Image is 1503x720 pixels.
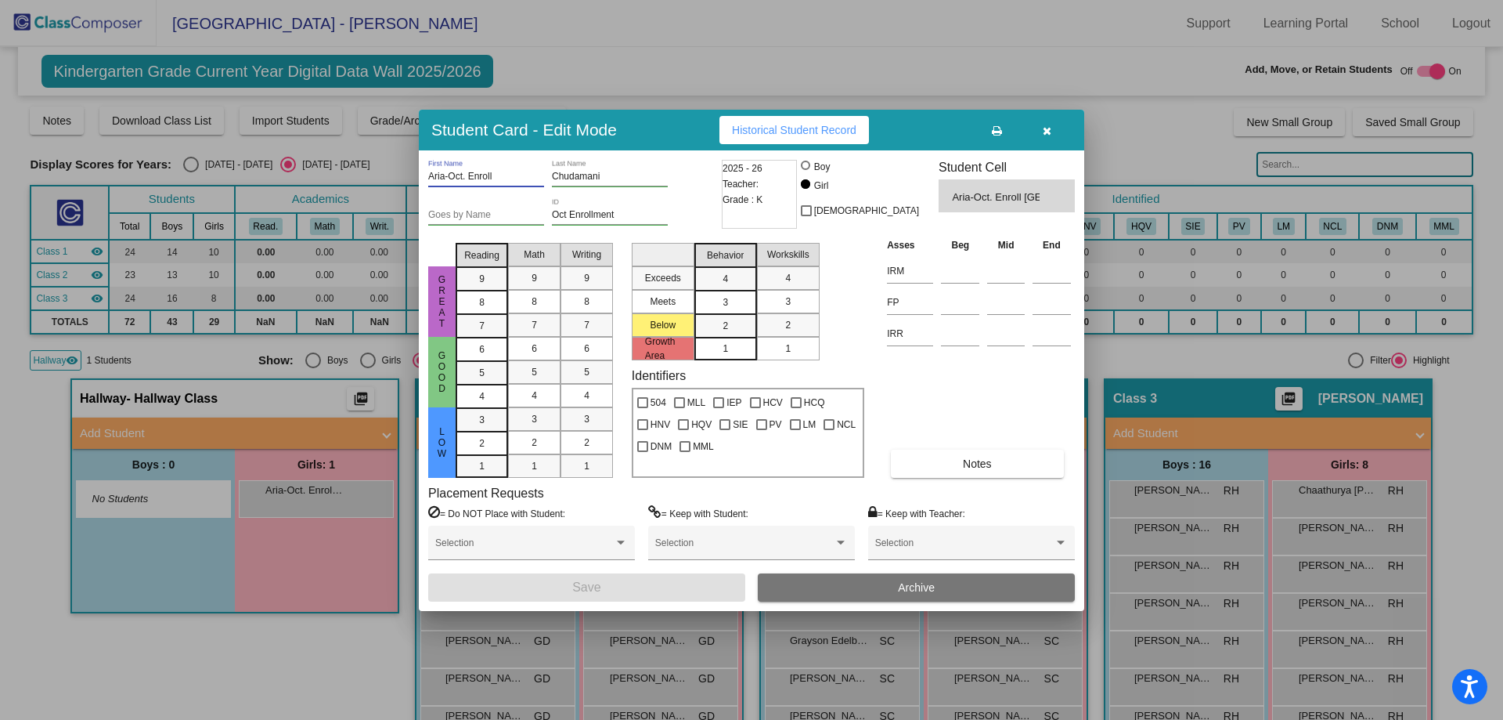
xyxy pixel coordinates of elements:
h3: Student Cell [939,160,1075,175]
span: 3 [479,413,485,427]
span: Reading [464,248,499,262]
span: DNM [651,437,672,456]
span: 6 [532,342,537,356]
span: 2 [723,319,728,333]
span: HCV [763,393,783,412]
label: Identifiers [632,368,686,383]
input: goes by name [428,210,544,221]
th: Mid [983,237,1029,254]
div: Girl [813,179,829,193]
span: 2 [532,436,537,450]
th: End [1029,237,1075,254]
span: HQV [691,415,712,434]
span: 2025 - 26 [723,161,762,176]
span: 7 [584,318,589,332]
span: 6 [584,342,589,356]
span: 504 [651,393,666,412]
span: great [435,274,449,329]
button: Historical Student Record [719,116,869,144]
span: Notes [963,458,992,470]
span: Grade : K [723,192,762,208]
input: assessment [887,259,933,283]
span: 8 [532,295,537,309]
span: SIE [733,415,748,434]
span: Historical Student Record [732,124,856,136]
span: 5 [584,365,589,379]
span: 9 [479,272,485,286]
span: 4 [723,272,728,286]
span: Behavior [707,248,744,262]
span: 2 [785,318,791,332]
span: 3 [785,295,791,309]
span: 9 [584,271,589,285]
span: Aria-Oct. Enroll [GEOGRAPHIC_DATA] [952,190,1039,205]
span: 1 [479,459,485,473]
span: 7 [479,319,485,333]
span: Workskills [767,248,809,262]
span: HCQ [804,393,825,412]
span: Save [572,581,600,594]
span: 4 [785,271,791,285]
span: 5 [479,366,485,380]
button: Archive [758,573,1075,602]
span: 4 [479,389,485,403]
h3: Student Card - Edit Mode [431,120,617,139]
button: Notes [891,450,1063,478]
span: NCL [837,415,856,434]
span: 1 [532,459,537,473]
span: 7 [532,318,537,332]
label: = Keep with Teacher: [868,505,965,521]
th: Beg [937,237,983,254]
span: Math [524,248,545,262]
label: = Keep with Student: [648,505,748,521]
span: 8 [479,295,485,309]
input: assessment [887,291,933,314]
span: MLL [687,393,705,412]
span: Writing [572,248,601,262]
span: 8 [584,295,589,309]
span: 4 [584,389,589,403]
button: Save [428,573,745,602]
span: MML [693,437,714,456]
span: IEP [726,393,741,412]
span: 1 [723,342,728,356]
span: 2 [584,436,589,450]
span: 4 [532,389,537,403]
label: Placement Requests [428,486,544,501]
span: 6 [479,342,485,356]
span: 5 [532,365,537,379]
th: Asses [883,237,937,254]
span: LM [803,415,816,434]
span: Teacher: [723,176,759,192]
span: [DEMOGRAPHIC_DATA] [814,201,919,220]
span: 3 [584,412,589,426]
span: PV [770,415,782,434]
span: 1 [584,459,589,473]
span: Good [435,350,449,394]
span: 1 [785,342,791,356]
span: 2 [479,436,485,450]
span: Archive [898,581,935,594]
span: 9 [532,271,537,285]
input: assessment [887,322,933,346]
span: 3 [723,295,728,309]
span: 3 [532,412,537,426]
label: = Do NOT Place with Student: [428,505,565,521]
span: LOW [435,426,449,459]
span: HNV [651,415,670,434]
div: Boy [813,160,831,174]
input: Enter ID [552,210,668,221]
